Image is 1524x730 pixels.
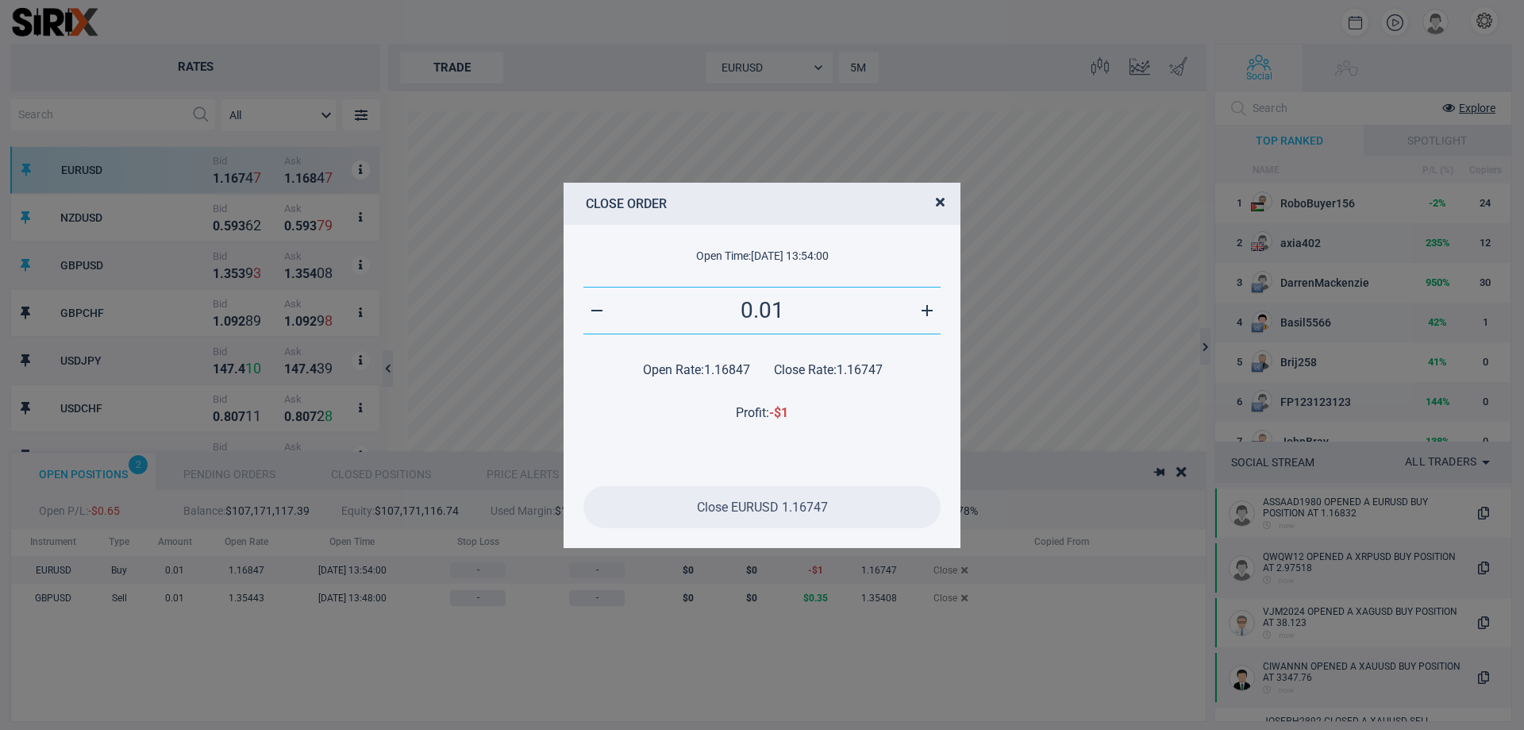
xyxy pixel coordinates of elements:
span: Close EURUSD 1.16747 [697,500,828,515]
div: Profit : [564,405,960,420]
button: Close EURUSD 1.16747 [583,486,941,528]
span: Close Rate : 1.16747 [774,358,941,381]
strong: - $ 1 [769,405,788,420]
h2: Close Order [564,183,960,225]
span: Open Rate : 1.16847 [583,358,750,381]
div: Open Time : [DATE] 13:54:00 [564,225,960,287]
